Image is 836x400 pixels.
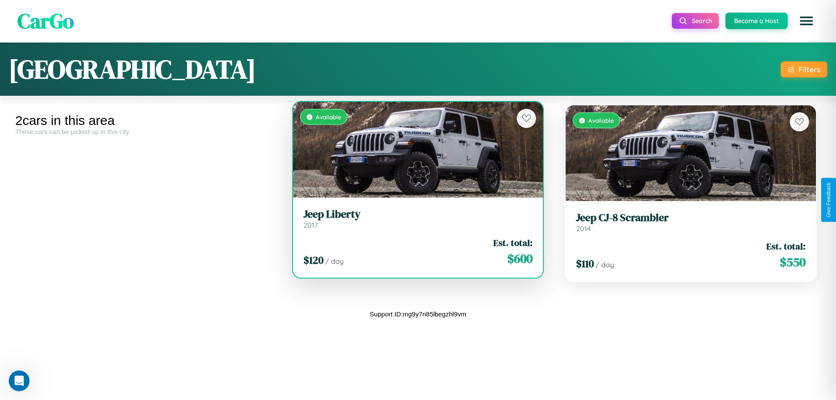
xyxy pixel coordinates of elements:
[303,208,533,221] h3: Jeep Liberty
[576,224,591,233] span: 2014
[15,113,275,128] div: 2 cars in this area
[781,61,827,77] button: Filters
[799,65,820,74] div: Filters
[493,236,533,249] span: Est. total:
[725,13,788,29] button: Become a Host
[576,212,806,224] h3: Jeep CJ-8 Scrambler
[766,240,806,252] span: Est. total:
[303,208,533,229] a: Jeep Liberty2017
[596,260,614,269] span: / day
[15,128,275,135] div: These cars can be picked up in this city.
[826,182,832,218] div: Give Feedback
[303,221,318,229] span: 2017
[325,257,344,266] span: / day
[692,17,712,25] span: Search
[672,13,719,29] button: Search
[316,113,341,121] span: Available
[9,370,30,391] iframe: Intercom live chat
[17,7,74,35] span: CarGo
[588,117,614,124] span: Available
[794,9,819,33] button: Open menu
[370,308,466,320] p: Support ID: mg9y7n85lbegzhl9vm
[507,250,533,267] span: $ 600
[576,256,594,271] span: $ 110
[576,212,806,233] a: Jeep CJ-8 Scrambler2014
[303,253,324,267] span: $ 120
[780,253,806,271] span: $ 550
[9,51,256,87] h1: [GEOGRAPHIC_DATA]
